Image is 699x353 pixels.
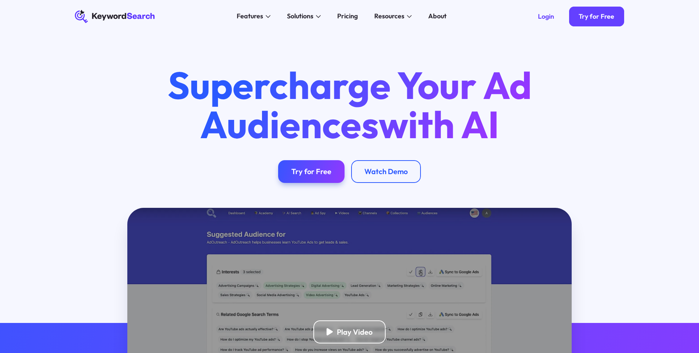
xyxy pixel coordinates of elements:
div: Solutions [287,11,313,21]
div: Features [237,11,263,21]
a: Pricing [332,10,363,23]
a: Try for Free [569,7,625,26]
div: Resources [374,11,404,21]
div: Watch Demo [364,167,408,176]
a: About [423,10,452,23]
div: Pricing [337,11,358,21]
a: Login [528,7,564,26]
div: Login [538,12,554,21]
div: Try for Free [291,167,331,176]
h1: Supercharge Your Ad Audiences [152,66,547,143]
div: Try for Free [579,12,614,21]
div: About [428,11,447,21]
div: Play Video [337,327,372,337]
span: with AI [379,100,499,148]
a: Try for Free [278,160,345,183]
